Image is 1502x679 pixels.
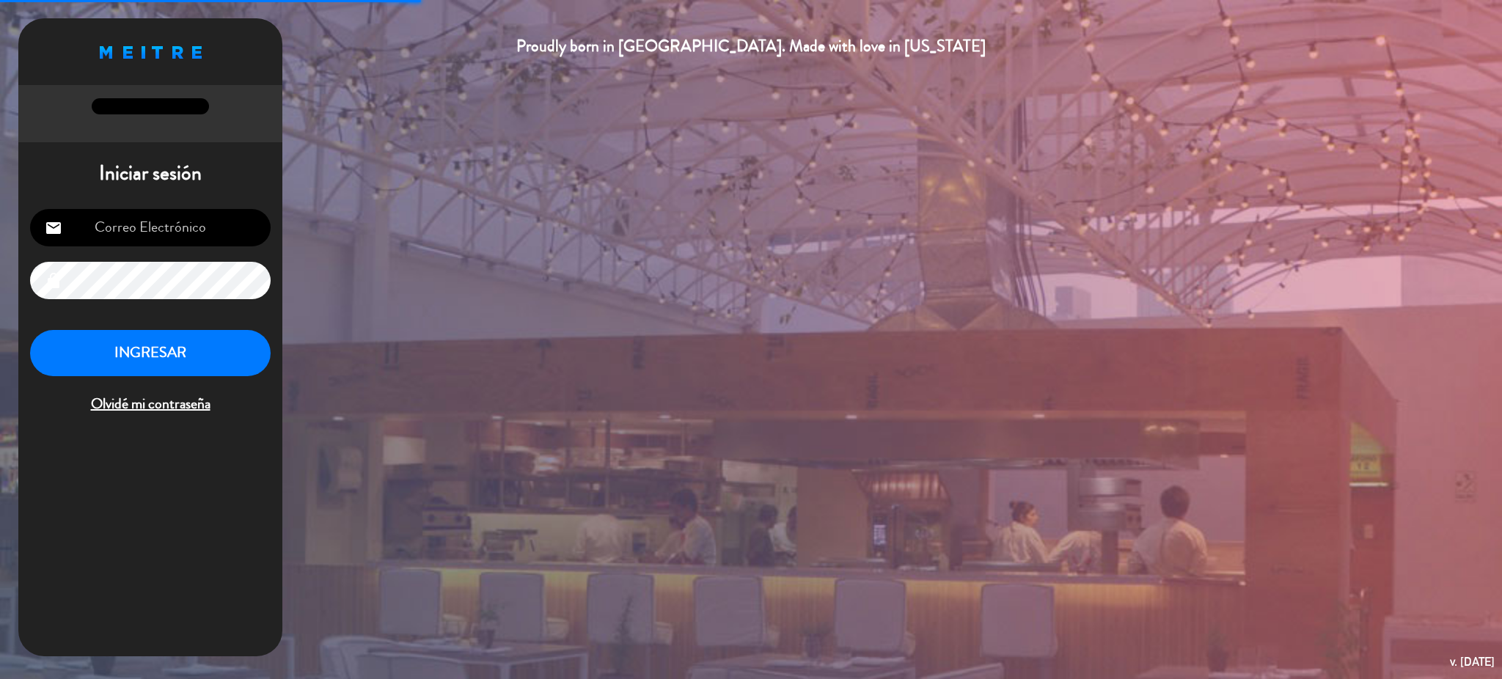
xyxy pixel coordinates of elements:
[30,209,271,246] input: Correo Electrónico
[45,219,62,237] i: email
[30,392,271,416] span: Olvidé mi contraseña
[45,272,62,290] i: lock
[30,330,271,376] button: INGRESAR
[18,161,282,186] h1: Iniciar sesión
[1450,652,1495,672] div: v. [DATE]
